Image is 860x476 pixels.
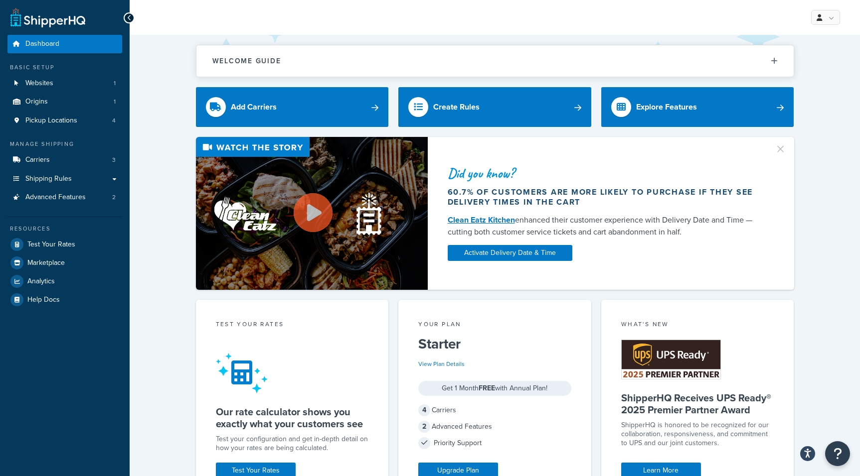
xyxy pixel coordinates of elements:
p: ShipperHQ is honored to be recognized for our collaboration, responsiveness, and commitment to UP... [621,421,774,448]
span: Pickup Locations [25,117,77,125]
a: Shipping Rules [7,170,122,188]
a: Advanced Features2 [7,188,122,207]
span: Shipping Rules [25,175,72,183]
div: Create Rules [433,100,480,114]
a: Origins1 [7,93,122,111]
span: Advanced Features [25,193,86,202]
strong: FREE [479,383,495,393]
div: Carriers [418,403,571,417]
a: Clean Eatz Kitchen [448,214,515,226]
h5: Starter [418,336,571,352]
h2: Welcome Guide [212,57,281,65]
div: Manage Shipping [7,140,122,148]
span: Analytics [27,277,55,286]
a: Add Carriers [196,87,389,127]
span: 1 [114,98,116,106]
span: Origins [25,98,48,106]
div: Explore Features [636,100,697,114]
span: Marketplace [27,259,65,267]
span: Carriers [25,156,50,164]
a: Marketplace [7,254,122,272]
li: Origins [7,93,122,111]
a: Activate Delivery Date & Time [448,245,572,261]
h5: Our rate calculator shows you exactly what your customers see [216,406,369,430]
span: Help Docs [27,296,60,304]
span: 2 [418,421,430,433]
h5: ShipperHQ Receives UPS Ready® 2025 Premier Partner Award [621,392,774,416]
a: Websites1 [7,74,122,93]
div: Priority Support [418,436,571,450]
li: Websites [7,74,122,93]
span: Test Your Rates [27,240,75,249]
div: What's New [621,320,774,331]
div: Basic Setup [7,63,122,72]
a: Pickup Locations4 [7,112,122,130]
a: Create Rules [398,87,591,127]
a: View Plan Details [418,359,465,368]
li: Pickup Locations [7,112,122,130]
div: Did you know? [448,166,763,180]
div: Test your rates [216,320,369,331]
a: Test Your Rates [7,236,122,253]
div: Resources [7,225,122,233]
div: Test your configuration and get in-depth detail on how your rates are being calculated. [216,435,369,453]
div: 60.7% of customers are more likely to purchase if they see delivery times in the cart [448,187,763,207]
span: 3 [112,156,116,164]
a: Explore Features [601,87,794,127]
li: Advanced Features [7,188,122,207]
span: 1 [114,79,116,88]
div: Your Plan [418,320,571,331]
div: Get 1 Month with Annual Plan! [418,381,571,396]
a: Help Docs [7,291,122,309]
div: Advanced Features [418,420,571,434]
img: Video thumbnail [196,137,428,290]
div: enhanced their customer experience with Delivery Date and Time — cutting both customer service ti... [448,214,763,238]
button: Open Resource Center [825,441,850,466]
span: 4 [112,117,116,125]
a: Analytics [7,272,122,290]
a: Carriers3 [7,151,122,169]
a: Dashboard [7,35,122,53]
button: Welcome Guide [196,45,794,77]
span: 4 [418,404,430,416]
span: Dashboard [25,40,59,48]
div: Add Carriers [231,100,277,114]
span: Websites [25,79,53,88]
li: Carriers [7,151,122,169]
span: 2 [112,193,116,202]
